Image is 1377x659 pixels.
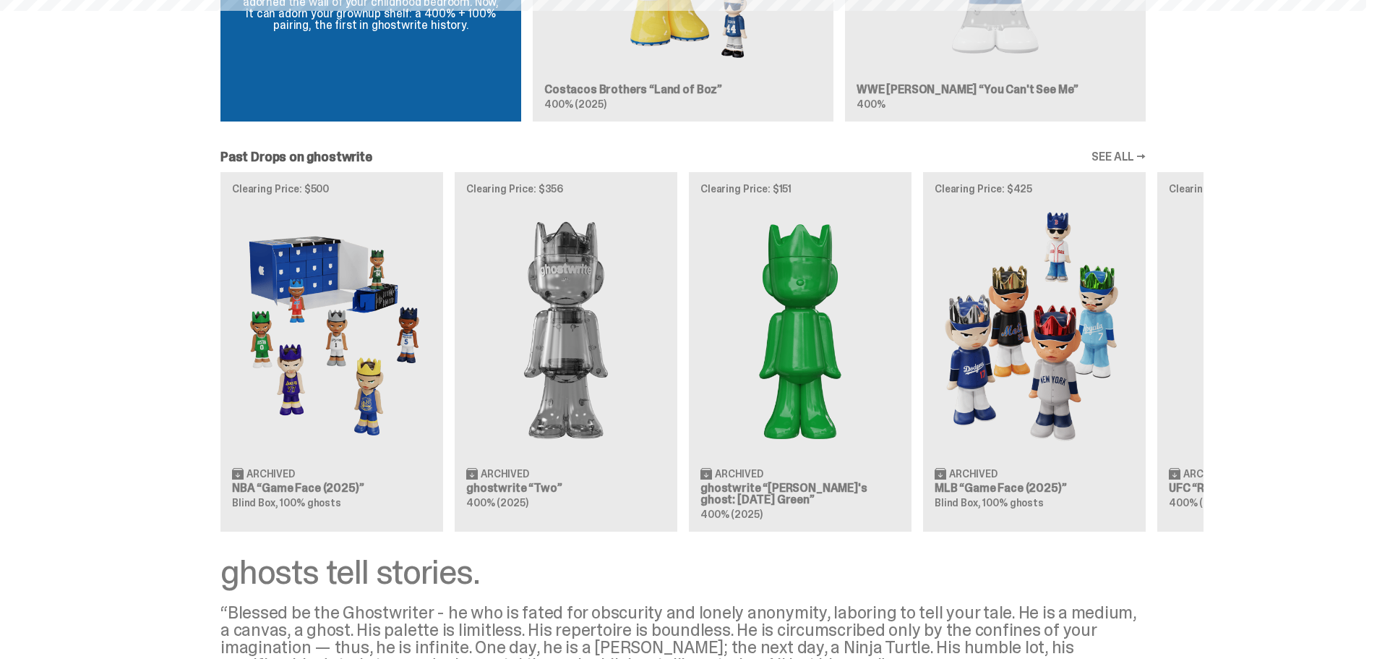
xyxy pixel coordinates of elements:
span: 400% [857,98,885,111]
span: Archived [1183,469,1232,479]
p: Clearing Price: $500 [232,184,432,194]
a: Clearing Price: $500 Game Face (2025) Archived [220,172,443,531]
span: 400% (2025) [544,98,606,111]
div: ghosts tell stories. [220,555,1146,590]
h2: Past Drops on ghostwrite [220,150,372,163]
span: 400% (2025) [700,508,762,521]
a: SEE ALL → [1091,151,1146,163]
h3: ghostwrite “[PERSON_NAME]'s ghost: [DATE] Green” [700,482,900,506]
span: 400% (2025) [466,496,528,509]
p: Clearing Price: $151 [700,184,900,194]
span: Archived [481,469,529,479]
p: Clearing Price: $150 [1169,184,1368,194]
span: Blind Box, [232,496,278,509]
a: Clearing Price: $356 Two Archived [455,172,677,531]
span: Archived [949,469,998,479]
a: Clearing Price: $425 Game Face (2025) Archived [923,172,1146,531]
span: 400% (2025) [1169,496,1230,509]
span: Archived [246,469,295,479]
h3: ghostwrite “Two” [466,482,666,494]
span: 100% ghosts [982,496,1043,509]
h3: MLB “Game Face (2025)” [935,482,1134,494]
h3: WWE [PERSON_NAME] “You Can't See Me” [857,84,1134,95]
img: Game Face (2025) [935,205,1134,455]
img: Two [466,205,666,455]
p: Clearing Price: $425 [935,184,1134,194]
span: Archived [715,469,763,479]
img: Schrödinger's ghost: Sunday Green [700,205,900,455]
a: Clearing Price: $151 Schrödinger's ghost: Sunday Green Archived [689,172,911,531]
p: Clearing Price: $356 [466,184,666,194]
h3: NBA “Game Face (2025)” [232,482,432,494]
h3: Costacos Brothers “Land of Boz” [544,84,822,95]
h3: UFC “Ruby” [1169,482,1368,494]
span: Blind Box, [935,496,981,509]
img: Game Face (2025) [232,205,432,455]
img: Ruby [1169,205,1368,455]
span: 100% ghosts [280,496,340,509]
